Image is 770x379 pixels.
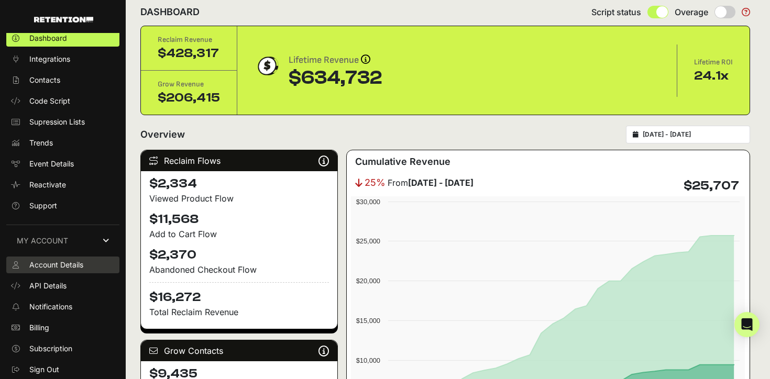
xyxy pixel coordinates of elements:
span: Integrations [29,54,70,64]
div: Reclaim Flows [141,150,337,171]
h2: Overview [140,127,185,142]
a: Account Details [6,257,119,273]
div: 24.1x [694,68,733,84]
div: Reclaim Revenue [158,35,220,45]
a: MY ACCOUNT [6,225,119,257]
span: Account Details [29,260,83,270]
span: Dashboard [29,33,67,43]
span: Reactivate [29,180,66,190]
span: Supression Lists [29,117,85,127]
div: Viewed Product Flow [149,192,329,205]
text: $25,000 [356,237,380,245]
div: Lifetime ROI [694,57,733,68]
div: $634,732 [289,68,382,88]
h4: $16,272 [149,282,329,306]
div: $206,415 [158,90,220,106]
h2: DASHBOARD [140,5,200,19]
a: Integrations [6,51,119,68]
strong: [DATE] - [DATE] [408,177,474,188]
span: Trends [29,138,53,148]
img: dollar-coin-05c43ed7efb7bc0c12610022525b4bbbb207c7efeef5aecc26f025e68dcafac9.png [254,53,280,79]
h4: $2,370 [149,247,329,263]
span: Subscription [29,343,72,354]
h4: $2,334 [149,175,329,192]
a: Contacts [6,72,119,88]
div: Add to Cart Flow [149,228,329,240]
span: Code Script [29,96,70,106]
text: $15,000 [356,317,380,325]
a: Trends [6,135,119,151]
a: Support [6,197,119,214]
a: Notifications [6,298,119,315]
h4: $11,568 [149,211,329,228]
span: Script status [591,6,641,18]
a: Code Script [6,93,119,109]
span: MY ACCOUNT [17,236,68,246]
div: Abandoned Checkout Flow [149,263,329,276]
p: Total Reclaim Revenue [149,306,329,318]
a: Event Details [6,155,119,172]
text: $10,000 [356,356,380,364]
text: $30,000 [356,198,380,206]
a: Dashboard [6,30,119,47]
span: Billing [29,322,49,333]
span: Overage [675,6,708,18]
img: Retention.com [34,17,93,23]
div: Grow Revenue [158,79,220,90]
div: Grow Contacts [141,340,337,361]
span: Sign Out [29,364,59,375]
div: $428,317 [158,45,220,62]
span: API Details [29,281,67,291]
a: Supression Lists [6,114,119,130]
a: API Details [6,277,119,294]
text: $20,000 [356,277,380,285]
span: 25% [365,175,386,190]
span: Contacts [29,75,60,85]
div: Open Intercom Messenger [734,312,760,337]
div: Lifetime Revenue [289,53,382,68]
a: Subscription [6,340,119,357]
span: Support [29,200,57,211]
a: Reactivate [6,176,119,193]
h3: Cumulative Revenue [355,154,450,169]
a: Sign Out [6,361,119,378]
span: Event Details [29,159,74,169]
a: Billing [6,319,119,336]
span: Notifications [29,302,72,312]
span: From [388,176,474,189]
h4: $25,707 [684,177,739,194]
